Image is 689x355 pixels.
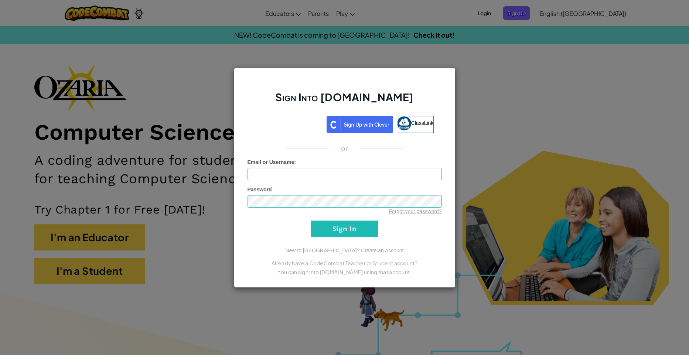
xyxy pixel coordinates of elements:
[389,208,441,214] a: Forgot your password?
[411,120,434,126] span: ClassLink
[327,116,393,133] img: clever_sso_button@2x.png
[311,221,378,237] input: Sign In
[248,259,442,267] p: Already have a CodeCombat Teacher or Student account?
[248,267,442,276] p: You can sign into [DOMAIN_NAME] using that account.
[397,116,411,130] img: classlink-logo-small.png
[537,7,682,108] iframe: Sign in with Google Dialog
[285,248,403,253] a: New to [GEOGRAPHIC_DATA]? Create an Account
[248,159,294,165] span: Email or Username
[248,90,442,112] h2: Sign Into [DOMAIN_NAME]
[341,144,348,153] p: or
[248,187,272,192] span: Password
[252,115,327,132] iframe: Sign in with Google Button
[248,158,296,166] label: :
